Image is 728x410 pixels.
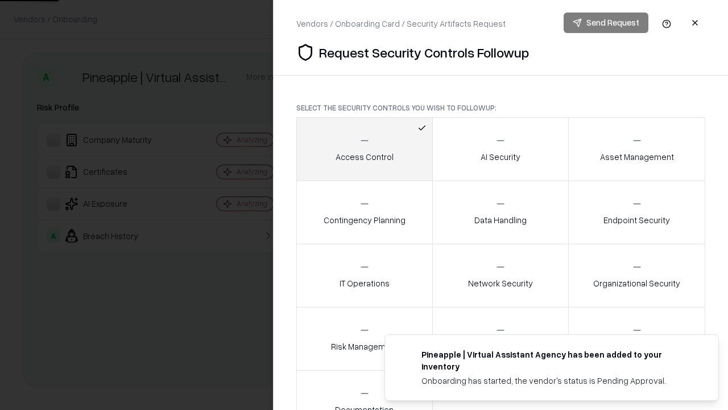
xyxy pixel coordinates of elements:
[296,117,433,181] button: Access Control
[340,277,390,289] p: IT Operations
[481,151,520,163] p: AI Security
[600,151,674,163] p: Asset Management
[296,244,433,307] button: IT Operations
[432,307,569,371] button: Security Incidents
[336,151,394,163] p: Access Control
[432,244,569,307] button: Network Security
[468,277,533,289] p: Network Security
[324,214,406,226] p: Contingency Planning
[603,214,670,226] p: Endpoint Security
[568,244,705,307] button: Organizational Security
[296,307,433,371] button: Risk Management
[432,117,569,181] button: AI Security
[593,277,680,289] p: Organizational Security
[331,341,398,352] p: Risk Management
[421,348,691,372] div: Pineapple | Virtual Assistant Agency has been added to your inventory
[568,181,705,244] button: Endpoint Security
[399,348,412,362] img: trypineapple.com
[319,43,529,61] p: Request Security Controls Followup
[296,181,433,244] button: Contingency Planning
[432,181,569,244] button: Data Handling
[568,307,705,371] button: Threat Management
[474,214,527,226] p: Data Handling
[421,375,691,387] div: Onboarding has started, the vendor's status is Pending Approval.
[568,117,705,181] button: Asset Management
[296,103,705,113] p: Select the security controls you wish to followup:
[296,18,506,30] div: Vendors / Onboarding Card / Security Artifacts Request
